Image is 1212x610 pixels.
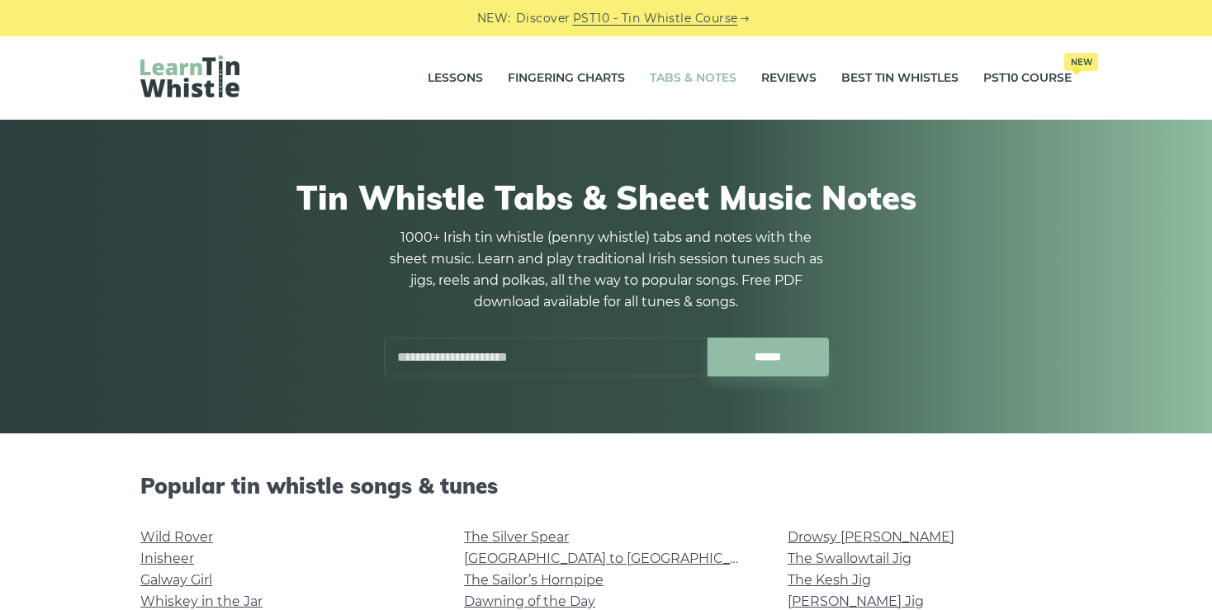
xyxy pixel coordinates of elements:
[140,593,263,609] a: Whiskey in the Jar
[788,551,911,566] a: The Swallowtail Jig
[788,529,954,545] a: Drowsy [PERSON_NAME]
[983,58,1072,99] a: PST10 CourseNew
[464,572,604,588] a: The Sailor’s Hornpipe
[140,177,1072,217] h1: Tin Whistle Tabs & Sheet Music Notes
[140,529,213,545] a: Wild Rover
[788,593,924,609] a: [PERSON_NAME] Jig
[140,572,212,588] a: Galway Girl
[650,58,736,99] a: Tabs & Notes
[140,55,239,97] img: LearnTinWhistle.com
[464,551,769,566] a: [GEOGRAPHIC_DATA] to [GEOGRAPHIC_DATA]
[508,58,625,99] a: Fingering Charts
[140,551,194,566] a: Inisheer
[140,473,1072,499] h2: Popular tin whistle songs & tunes
[464,529,569,545] a: The Silver Spear
[428,58,483,99] a: Lessons
[761,58,817,99] a: Reviews
[383,227,829,313] p: 1000+ Irish tin whistle (penny whistle) tabs and notes with the sheet music. Learn and play tradi...
[464,593,595,609] a: Dawning of the Day
[841,58,959,99] a: Best Tin Whistles
[788,572,871,588] a: The Kesh Jig
[1064,53,1098,71] span: New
